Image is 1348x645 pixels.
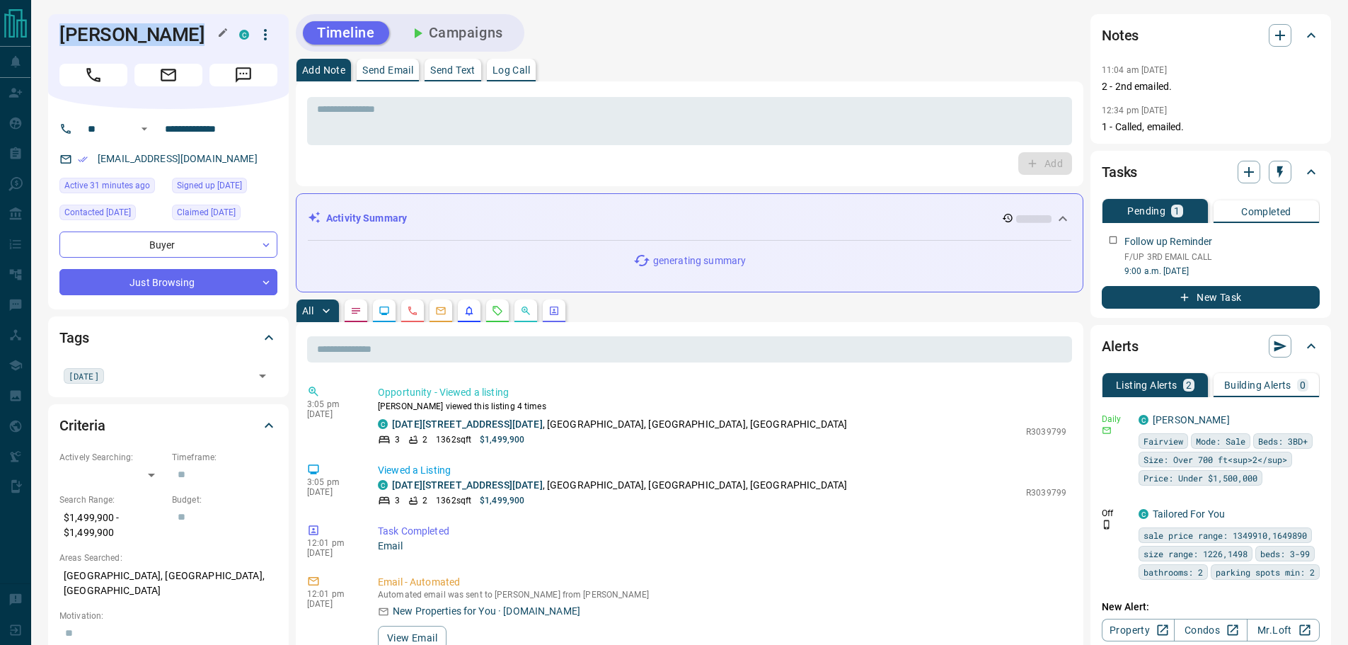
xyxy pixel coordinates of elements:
[59,205,165,224] div: Sat Sep 13 2025
[307,399,357,409] p: 3:05 pm
[1196,434,1245,448] span: Mode: Sale
[395,494,400,507] p: 3
[307,599,357,609] p: [DATE]
[378,400,1066,413] p: [PERSON_NAME] viewed this listing 4 times
[307,589,357,599] p: 12:01 pm
[378,463,1066,478] p: Viewed a Listing
[59,493,165,506] p: Search Range:
[303,21,389,45] button: Timeline
[1144,434,1183,448] span: Fairview
[1102,161,1137,183] h2: Tasks
[392,417,847,432] p: , [GEOGRAPHIC_DATA], [GEOGRAPHIC_DATA], [GEOGRAPHIC_DATA]
[1124,265,1320,278] p: 9:00 a.m. [DATE]
[1260,547,1310,561] span: beds: 3-99
[308,205,1071,232] div: Activity Summary
[1124,234,1212,249] p: Follow up Reminder
[59,552,277,564] p: Areas Searched:
[653,253,746,268] p: generating summary
[1144,452,1287,467] span: Size: Over 700 ft<sup>2</sup>
[98,153,258,164] a: [EMAIL_ADDRESS][DOMAIN_NAME]
[1102,24,1139,47] h2: Notes
[59,506,165,544] p: $1,499,900 - $1,499,900
[1124,251,1320,263] p: F/UP 3RD EMAIL CALL
[1144,528,1307,542] span: sale price range: 1349910,1649890
[378,480,388,490] div: condos.ca
[1241,207,1291,217] p: Completed
[307,538,357,548] p: 12:01 pm
[1102,520,1112,530] svg: Push Notification Only
[134,64,202,86] span: Email
[480,433,524,446] p: $1,499,900
[407,305,418,316] svg: Calls
[64,205,131,219] span: Contacted [DATE]
[307,477,357,487] p: 3:05 pm
[1224,380,1291,390] p: Building Alerts
[1102,413,1130,426] p: Daily
[59,23,218,46] h1: [PERSON_NAME]
[1102,600,1320,615] p: New Alert:
[492,305,503,316] svg: Requests
[1116,380,1177,390] p: Listing Alerts
[253,366,272,386] button: Open
[59,269,277,295] div: Just Browsing
[392,479,543,491] a: [DATE][STREET_ADDRESS][DATE]
[172,493,277,506] p: Budget:
[1102,286,1320,309] button: New Task
[59,451,165,464] p: Actively Searching:
[1139,509,1148,519] div: condos.ca
[1102,120,1320,135] p: 1 - Called, emailed.
[436,494,471,507] p: 1362 sqft
[326,211,407,226] p: Activity Summary
[177,178,242,193] span: Signed up [DATE]
[59,326,88,349] h2: Tags
[1153,414,1230,426] a: [PERSON_NAME]
[1247,619,1320,641] a: Mr.Loft
[1153,508,1225,520] a: Tailored For You
[1102,18,1320,52] div: Notes
[1139,415,1148,425] div: condos.ca
[1186,380,1192,390] p: 2
[172,205,277,224] div: Sat Sep 13 2025
[1102,105,1167,115] p: 12:34 pm [DATE]
[430,65,476,75] p: Send Text
[1102,65,1167,75] p: 11:04 am [DATE]
[378,590,1066,600] p: Automated email was sent to [PERSON_NAME] from [PERSON_NAME]
[302,306,313,316] p: All
[492,65,530,75] p: Log Call
[59,414,105,437] h2: Criteria
[1144,547,1248,561] span: size range: 1226,1498
[59,178,165,198] div: Mon Sep 15 2025
[172,178,277,198] div: Fri Sep 12 2025
[392,478,847,493] p: , [GEOGRAPHIC_DATA], [GEOGRAPHIC_DATA], [GEOGRAPHIC_DATA]
[1174,206,1180,216] p: 1
[480,494,524,507] p: $1,499,900
[379,305,390,316] svg: Lead Browsing Activity
[350,305,362,316] svg: Notes
[378,539,1066,554] p: Email
[59,564,277,603] p: [GEOGRAPHIC_DATA], [GEOGRAPHIC_DATA], [GEOGRAPHIC_DATA]
[436,433,471,446] p: 1362 sqft
[59,321,277,355] div: Tags
[1300,380,1306,390] p: 0
[393,604,580,619] p: New Properties for You · [DOMAIN_NAME]
[378,575,1066,590] p: Email - Automated
[1174,619,1247,641] a: Condos
[548,305,560,316] svg: Agent Actions
[69,369,99,383] span: [DATE]
[463,305,475,316] svg: Listing Alerts
[378,419,388,429] div: condos.ca
[59,409,277,443] div: Criteria
[59,610,277,622] p: Motivation:
[307,409,357,419] p: [DATE]
[307,487,357,497] p: [DATE]
[1144,565,1203,579] span: bathrooms: 2
[177,205,236,219] span: Claimed [DATE]
[78,154,88,164] svg: Email Verified
[1102,155,1320,189] div: Tasks
[1102,79,1320,94] p: 2 - 2nd emailed.
[1026,426,1066,438] p: R3039799
[1026,486,1066,499] p: R3039799
[1102,335,1139,358] h2: Alerts
[302,65,345,75] p: Add Note
[209,64,277,86] span: Message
